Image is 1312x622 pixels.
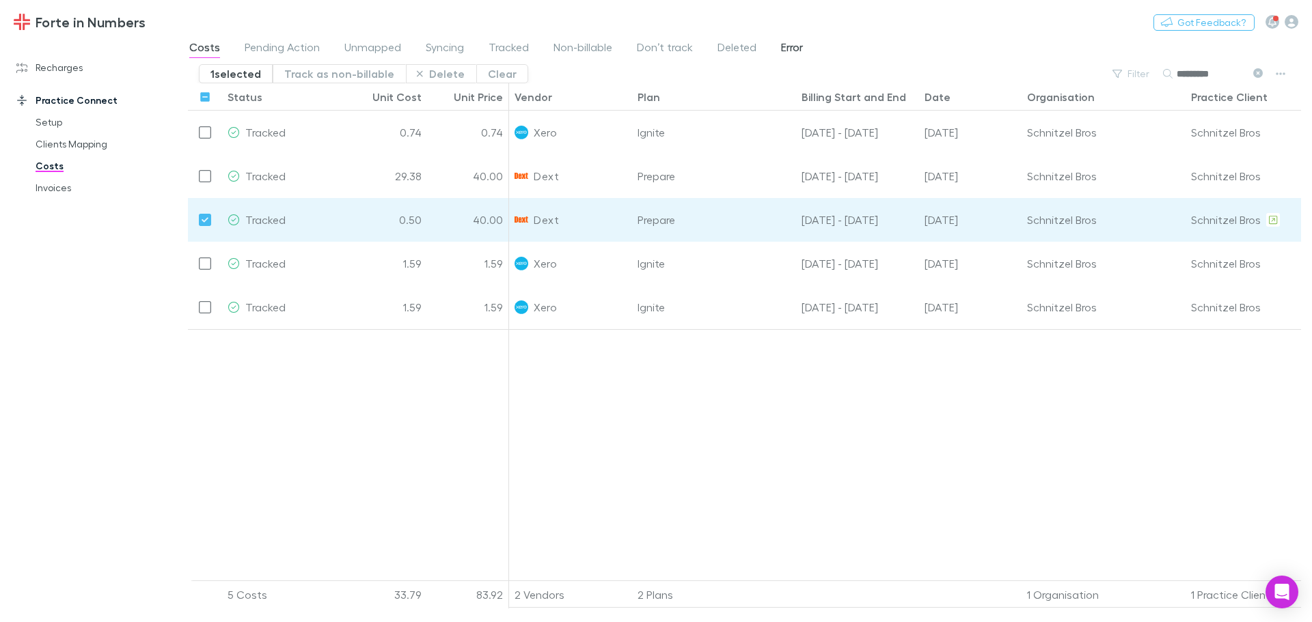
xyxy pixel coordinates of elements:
div: Search [1177,66,1245,82]
div: Prepare [632,154,796,198]
div: Vendor [515,90,552,104]
div: 1 Organisation [1022,581,1186,608]
div: Ignite [632,111,796,154]
a: Costs [22,155,184,177]
div: 11 Jul 2025 [919,111,1022,154]
img: Dext's Logo [515,169,528,183]
a: Recharges [3,57,184,79]
div: Schnitzel Bros [1027,198,1180,241]
a: Forte in Numbers [5,5,154,38]
img: Dext's Logo [515,213,528,227]
div: Plan [638,90,660,104]
span: Xero [534,285,556,328]
h3: Forte in Numbers [36,14,146,30]
span: Don’t track [637,40,693,58]
span: Dext [534,198,558,241]
div: 29.38 [345,154,427,198]
span: Unmapped [344,40,401,58]
img: Xero's Logo [515,257,528,270]
div: 0.74 [427,111,509,154]
div: Schnitzel Bros [1191,285,1261,328]
span: Dext [534,154,558,197]
div: 11 Sep 2025 [919,285,1022,329]
div: 1.59 [345,285,427,329]
div: 01 Aug - 31 Aug 25 [796,198,919,242]
div: Organisation [1027,90,1095,104]
div: 2 Plans [632,581,796,608]
span: Tracked [245,169,286,182]
div: Schnitzel Bros [1027,242,1180,285]
span: Error [781,40,803,58]
img: Xero's Logo [515,300,528,314]
div: 11 Aug - 10 Sep 25 [796,285,919,329]
span: Non-billable [553,40,612,58]
div: 5 Costs [222,581,345,608]
div: Ignite [632,242,796,285]
div: 83.92 [427,581,509,608]
div: Schnitzel Bros [1027,111,1180,154]
a: Setup [22,111,184,133]
div: 2 Vendors [509,581,632,608]
span: Pending Action [245,40,320,58]
a: Clients Mapping [22,133,184,155]
div: 1.59 [427,242,509,285]
span: Tracked [245,257,286,270]
div: 01 Sep 2025 [919,198,1022,242]
div: 33.79 [345,581,427,608]
button: 1selected [199,64,273,83]
img: Xero's Logo [515,126,528,139]
button: Filter [1106,66,1158,82]
div: 1 Practice Client [1186,581,1309,608]
span: Tracked [245,213,286,226]
img: Forte in Numbers's Logo [14,14,30,30]
div: 11 Jul - 10 Aug 25 [796,242,919,285]
div: 1.59 [345,242,427,285]
div: 01 Sep - 30 Sep 25 [796,154,919,198]
div: 0.74 [345,111,427,154]
span: Costs [189,40,220,58]
div: Practice Client [1191,90,1268,104]
span: Xero [534,242,556,285]
span: Xero [534,111,556,154]
div: Open Intercom Messenger [1266,576,1298,608]
div: Date [925,90,951,104]
div: 1.59 [427,285,509,329]
div: Status [228,90,262,104]
div: Unit Cost [372,90,422,104]
div: Ignite [632,285,796,329]
div: Schnitzel Bros [1027,154,1180,197]
div: Unit Price [454,90,503,104]
div: Prepare [632,198,796,242]
span: Deleted [717,40,756,58]
div: Schnitzel Bros [1191,242,1261,285]
div: 0.50 [345,198,427,242]
div: 40.00 [427,154,509,198]
span: Tracked [489,40,529,58]
a: Practice Connect [3,89,184,111]
div: Schnitzel Bros [1191,154,1261,197]
a: Invoices [22,177,184,199]
button: Got Feedback? [1153,14,1255,31]
div: 01 Sep 2025 [919,154,1022,198]
button: Track as non-billable [273,64,406,83]
div: Schnitzel Bros [1191,198,1261,241]
div: Schnitzel Bros [1027,285,1180,328]
span: Syncing [426,40,464,58]
div: Billing Start and End [802,90,906,104]
button: Clear [476,64,528,83]
div: Schnitzel Bros [1191,111,1261,154]
div: 11 Aug 2025 [919,242,1022,285]
div: 27 Jun - 10 Jul 25 [796,111,919,154]
span: Tracked [245,126,286,139]
button: Delete [406,64,476,83]
span: Tracked [245,300,286,313]
div: 40.00 [427,198,509,242]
